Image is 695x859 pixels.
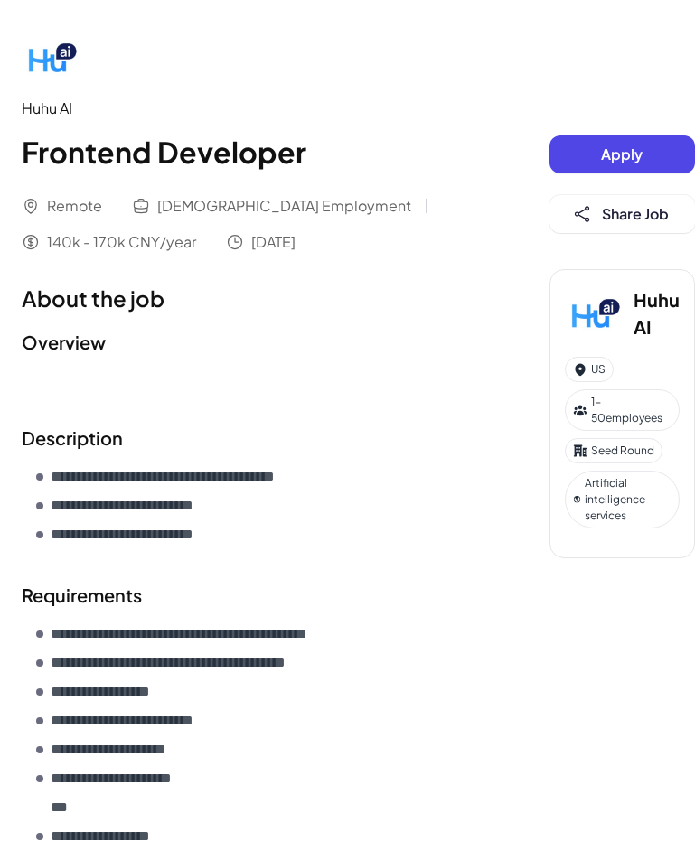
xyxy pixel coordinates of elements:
[565,389,680,431] div: 1-50 employees
[22,582,552,609] h2: Requirements
[565,285,623,342] img: Hu
[22,329,552,356] h2: Overview
[22,130,552,173] h1: Frontend Developer
[603,204,670,223] span: Share Job
[22,282,552,314] h1: About the job
[634,286,680,341] h3: Huhu AI
[565,471,680,528] div: Artificial intelligence services
[602,145,643,163] span: Apply
[22,98,552,119] div: Huhu AI
[47,195,102,217] span: Remote
[251,231,296,253] span: [DATE]
[157,195,411,217] span: [DEMOGRAPHIC_DATA] Employment
[565,438,662,463] div: Seed Round
[549,195,695,233] button: Share Job
[22,29,80,87] img: Hu
[47,231,196,253] span: 140k - 170k CNY/year
[549,135,695,173] button: Apply
[565,357,614,382] div: US
[22,425,552,452] h2: Description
